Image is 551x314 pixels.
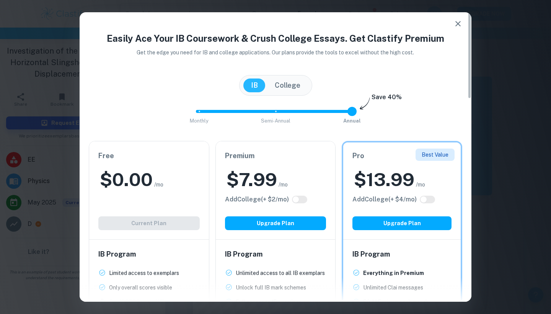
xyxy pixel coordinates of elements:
[261,118,290,124] span: Semi-Annual
[225,216,326,230] button: Upgrade Plan
[416,180,425,189] span: /mo
[352,249,452,260] h6: IB Program
[154,180,163,189] span: /mo
[352,150,452,161] h6: Pro
[352,195,417,204] h6: Click to see all the additional College features.
[422,150,448,159] p: Best Value
[354,167,414,192] h2: $ 13.99
[243,78,266,92] button: IB
[352,216,452,230] button: Upgrade Plan
[279,180,288,189] span: /mo
[372,93,402,106] h6: Save 40%
[236,269,325,277] p: Unlimited access to all IB exemplars
[225,195,289,204] h6: Click to see all the additional College features.
[89,31,462,45] h4: Easily Ace Your IB Coursework & Crush College Essays. Get Clastify Premium
[109,269,179,277] p: Limited access to exemplars
[225,150,326,161] h6: Premium
[360,97,370,110] img: subscription-arrow.svg
[100,167,153,192] h2: $ 0.00
[126,48,425,57] p: Get the edge you need for IB and college applications. Our plans provide the tools to excel witho...
[225,249,326,260] h6: IB Program
[267,78,308,92] button: College
[227,167,277,192] h2: $ 7.99
[98,249,200,260] h6: IB Program
[343,118,361,124] span: Annual
[98,150,200,161] h6: Free
[363,269,424,277] p: Everything in Premium
[190,118,209,124] span: Monthly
